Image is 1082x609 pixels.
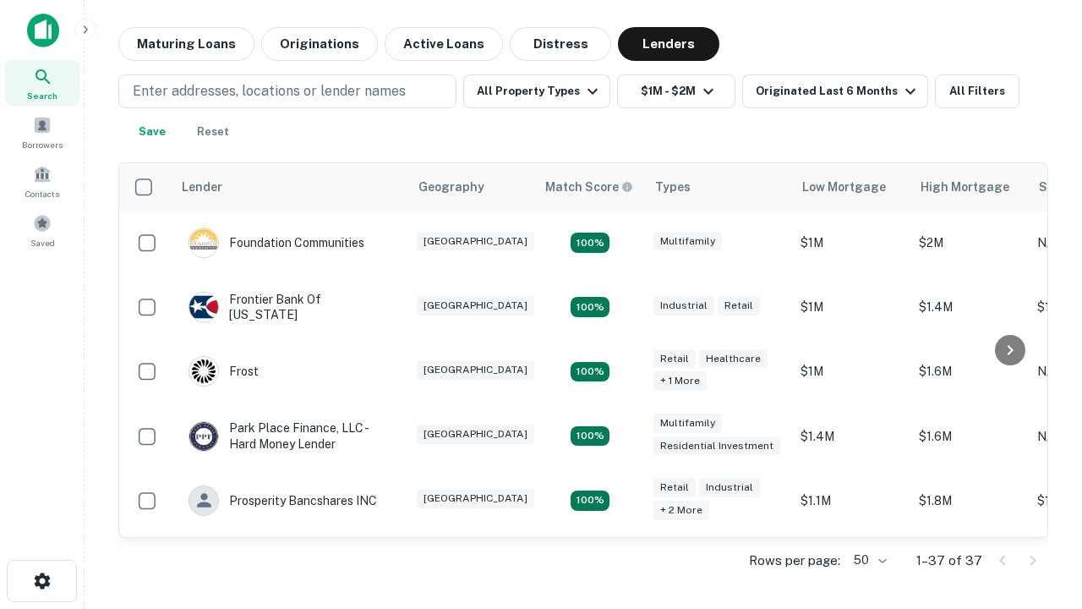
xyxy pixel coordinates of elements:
[699,349,768,369] div: Healthcare
[997,420,1082,501] iframe: Chat Widget
[792,211,910,275] td: $1M
[653,478,696,497] div: Retail
[22,138,63,151] span: Borrowers
[653,371,707,391] div: + 1 more
[921,177,1009,197] div: High Mortgage
[417,489,534,508] div: [GEOGRAPHIC_DATA]
[910,275,1029,339] td: $1.4M
[25,187,59,200] span: Contacts
[618,27,719,61] button: Lenders
[417,360,534,380] div: [GEOGRAPHIC_DATA]
[792,339,910,403] td: $1M
[189,486,377,516] div: Prosperity Bancshares INC
[417,425,534,444] div: [GEOGRAPHIC_DATA]
[545,178,630,196] h6: Match Score
[189,293,218,321] img: picture
[118,27,254,61] button: Maturing Loans
[792,163,910,211] th: Low Mortgage
[182,177,222,197] div: Lender
[189,422,218,451] img: picture
[742,74,928,108] button: Originated Last 6 Months
[910,403,1029,468] td: $1.6M
[186,115,240,149] button: Reset
[910,339,1029,403] td: $1.6M
[535,163,645,211] th: Capitalize uses an advanced AI algorithm to match your search with the best lender. The match sco...
[30,236,55,250] span: Saved
[792,403,910,468] td: $1.4M
[189,420,391,451] div: Park Place Finance, LLC - Hard Money Lender
[847,548,889,573] div: 50
[510,27,611,61] button: Distress
[417,232,534,251] div: [GEOGRAPHIC_DATA]
[653,296,714,315] div: Industrial
[653,349,696,369] div: Retail
[653,414,722,433] div: Multifamily
[749,551,840,571] p: Rows per page:
[571,426,609,447] div: Matching Properties: 4, hasApolloMatch: undefined
[118,74,456,108] button: Enter addresses, locations or lender names
[655,177,691,197] div: Types
[910,469,1029,533] td: $1.8M
[189,228,218,257] img: picture
[792,469,910,533] td: $1.1M
[545,178,633,196] div: Capitalize uses an advanced AI algorithm to match your search with the best lender. The match sco...
[718,296,760,315] div: Retail
[699,478,760,497] div: Industrial
[261,27,378,61] button: Originations
[571,233,609,253] div: Matching Properties: 4, hasApolloMatch: undefined
[418,177,484,197] div: Geography
[417,296,534,315] div: [GEOGRAPHIC_DATA]
[792,275,910,339] td: $1M
[653,501,709,520] div: + 2 more
[910,211,1029,275] td: $2M
[802,177,886,197] div: Low Mortgage
[916,551,982,571] p: 1–37 of 37
[189,356,259,387] div: Frost
[5,60,79,106] a: Search
[5,109,79,155] a: Borrowers
[189,357,218,386] img: picture
[617,74,735,108] button: $1M - $2M
[408,163,535,211] th: Geography
[125,115,179,149] button: Save your search to get updates of matches that match your search criteria.
[189,228,364,258] div: Foundation Communities
[133,81,406,101] p: Enter addresses, locations or lender names
[571,491,609,511] div: Matching Properties: 7, hasApolloMatch: undefined
[792,533,910,597] td: $1.2M
[645,163,792,211] th: Types
[653,436,780,456] div: Residential Investment
[935,74,1019,108] button: All Filters
[172,163,408,211] th: Lender
[756,81,921,101] div: Originated Last 6 Months
[385,27,503,61] button: Active Loans
[571,297,609,317] div: Matching Properties: 4, hasApolloMatch: undefined
[27,89,57,102] span: Search
[653,232,722,251] div: Multifamily
[910,533,1029,597] td: $1.2M
[463,74,610,108] button: All Property Types
[27,14,59,47] img: capitalize-icon.png
[571,362,609,382] div: Matching Properties: 5, hasApolloMatch: undefined
[5,158,79,204] a: Contacts
[5,207,79,253] a: Saved
[910,163,1029,211] th: High Mortgage
[189,292,391,322] div: Frontier Bank Of [US_STATE]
